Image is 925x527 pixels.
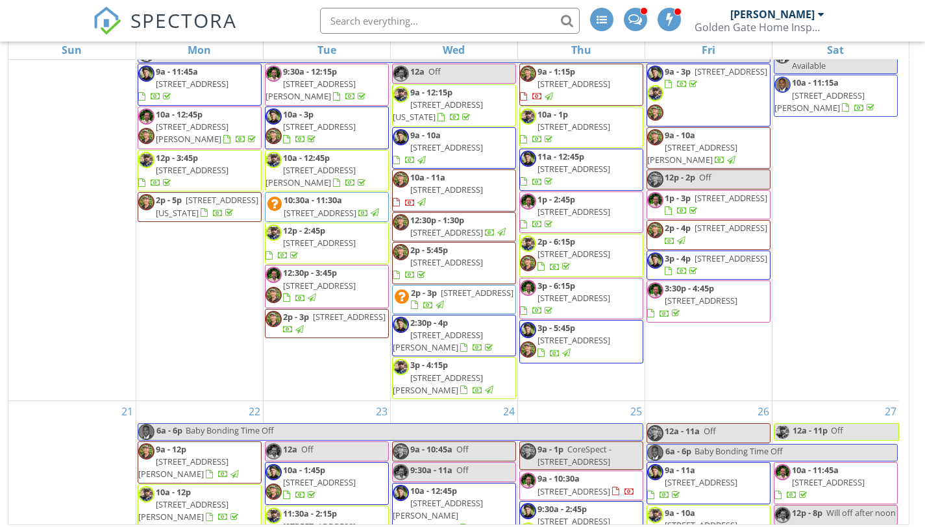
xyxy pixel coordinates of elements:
span: [STREET_ADDRESS] [537,292,610,304]
a: 12:30p - 1:30p [STREET_ADDRESS] [392,212,516,241]
img: jasonnagelinternachicertifiedhomeinspector.png [647,222,663,238]
span: [STREET_ADDRESS] [537,334,610,346]
a: 9a - 1:15p [STREET_ADDRESS] [519,64,643,106]
span: [STREET_ADDRESS] [283,121,356,132]
a: Go to September 24, 2025 [500,401,517,422]
span: 9:30a - 2:45p [537,503,587,515]
a: 9a - 11:45a [STREET_ADDRESS] [138,66,228,102]
a: 2p - 3p [STREET_ADDRESS] [392,285,516,314]
a: 10a - 12:45p [STREET_ADDRESS][PERSON_NAME] [265,152,368,188]
a: 9a - 10:30a [STREET_ADDRESS] [519,471,643,500]
span: 12a - 11p [792,424,828,440]
a: 9a - 3p [STREET_ADDRESS] [665,66,767,90]
a: 10a - 12:45p [STREET_ADDRESS][PERSON_NAME] [138,106,262,149]
img: jakelyonashihomeinspector.png [393,485,409,501]
span: [STREET_ADDRESS] [695,222,767,234]
a: 12p - 2:45p [STREET_ADDRESS] [265,225,356,261]
a: Go to September 27, 2025 [882,401,899,422]
span: 3:30p - 4:45p [665,282,714,294]
td: Go to September 19, 2025 [645,23,772,401]
span: Off [831,424,843,436]
span: [STREET_ADDRESS] [283,280,356,291]
a: 9a - 10:30a [STREET_ADDRESS] [537,472,635,496]
img: jasonnagelinternachicertifiedhomeinspector.png [647,425,663,441]
span: [STREET_ADDRESS] [537,206,610,217]
img: jakelyonashihomeinspector.png [647,252,663,269]
span: 12p - 2:45p [283,225,325,236]
span: 9a - 10a [410,129,441,141]
img: img_6586.jpeg [774,424,791,440]
a: Friday [699,41,718,59]
td: Go to September 16, 2025 [263,23,390,401]
img: jakelyonashihomeinspector.png [265,464,282,480]
span: [STREET_ADDRESS][PERSON_NAME] [138,456,228,480]
a: 9a - 10a [STREET_ADDRESS] [392,127,516,169]
span: 3p - 4:15p [410,359,448,371]
span: 12:30p - 3:45p [283,267,337,278]
img: williammillerheadshot.png [647,192,663,208]
span: [PERSON_NAME]'s Available [792,47,893,71]
span: 1p - 2:45p [537,193,575,205]
a: 3:30p - 4:45p [STREET_ADDRESS] [647,280,771,323]
a: 10a - 12p [STREET_ADDRESS][PERSON_NAME] [138,486,241,522]
img: jasonnagelinternachicertifiedhomeinspector.png [138,128,154,144]
span: 12a [283,443,297,455]
a: 2p - 5:45p [STREET_ADDRESS] [393,244,483,280]
span: [STREET_ADDRESS] [537,78,610,90]
a: 9a - 10a [STREET_ADDRESS][PERSON_NAME] [647,127,771,169]
img: jasonnagelinternachicertifiedhomeinspector.png [393,244,409,260]
a: 10a - 3p [STREET_ADDRESS] [283,108,356,145]
span: [STREET_ADDRESS][PERSON_NAME] [156,121,228,145]
a: Monday [185,41,214,59]
a: 1p - 3p [STREET_ADDRESS] [647,190,771,219]
span: 6a - 6p [665,445,692,461]
td: Go to September 17, 2025 [390,23,517,401]
span: [STREET_ADDRESS][US_STATE] [393,99,483,123]
a: 10a - 1:45p [STREET_ADDRESS] [265,462,389,505]
a: Wednesday [440,41,467,59]
span: [STREET_ADDRESS] [537,121,610,132]
img: jasonnagelinternachicertifiedhomeinspector.png [265,287,282,303]
span: 9:30a - 12:15p [283,66,337,77]
span: [STREET_ADDRESS] [283,476,356,488]
img: jasonnagelinternachicertifiedhomeinspector.png [520,341,536,358]
span: 2:30p - 4p [410,317,448,328]
a: 10a - 1p [STREET_ADDRESS] [520,108,610,145]
a: 11a - 12:45p [STREET_ADDRESS] [520,151,610,187]
a: 3p - 5:45p [STREET_ADDRESS] [519,320,643,363]
img: jasonnagelinternachicertifiedhomeinspector.png [647,171,663,188]
a: 9a - 1:15p [STREET_ADDRESS] [520,66,610,102]
span: 10a - 3p [283,108,314,120]
a: 10a - 11:45a [STREET_ADDRESS] [774,462,898,504]
span: 12a - 11a [665,425,700,437]
span: 9a - 11a [665,464,695,476]
span: 10a - 1:45p [283,464,325,476]
a: 10a - 11:45a [STREET_ADDRESS] [774,464,865,500]
span: [STREET_ADDRESS][PERSON_NAME] [774,90,865,114]
span: 9a - 3p [665,66,691,77]
img: jakelyonashihomeinspector.png [138,66,154,82]
a: 3p - 5:45p [STREET_ADDRESS] [537,322,610,358]
img: jasonnagelinternachicertifiedhomeinspector.png [393,443,409,460]
a: 12p - 2:45p [STREET_ADDRESS] [265,223,389,265]
a: 10a - 11:15a [STREET_ADDRESS][PERSON_NAME] [774,75,898,117]
a: Go to September 25, 2025 [628,401,645,422]
a: 12:30p - 3:45p [STREET_ADDRESS] [265,265,389,308]
span: 3p - 4p [665,252,691,264]
a: 2p - 6:15p [STREET_ADDRESS] [519,234,643,276]
img: jasonnagelinternachicertifiedhomeinspector.png [647,129,663,145]
span: 10a - 11:45a [792,464,839,476]
span: 9a - 1:15p [537,66,575,77]
a: 9a - 11a [STREET_ADDRESS] [647,464,737,500]
a: 10:30a - 11:30a [STREET_ADDRESS] [265,192,389,221]
span: [STREET_ADDRESS][US_STATE] [156,194,258,218]
img: img_6586.jpeg [520,108,536,125]
a: 3p - 4p [STREET_ADDRESS] [665,252,767,276]
a: 2p - 3p [STREET_ADDRESS] [283,311,386,335]
span: Baby Bonding Time Off [695,445,783,457]
span: Off [428,66,441,77]
input: Search everything... [320,8,580,34]
a: 2p - 5:45p [STREET_ADDRESS] [392,242,516,284]
a: Go to September 21, 2025 [119,401,136,422]
span: 1p - 3p [665,192,691,204]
